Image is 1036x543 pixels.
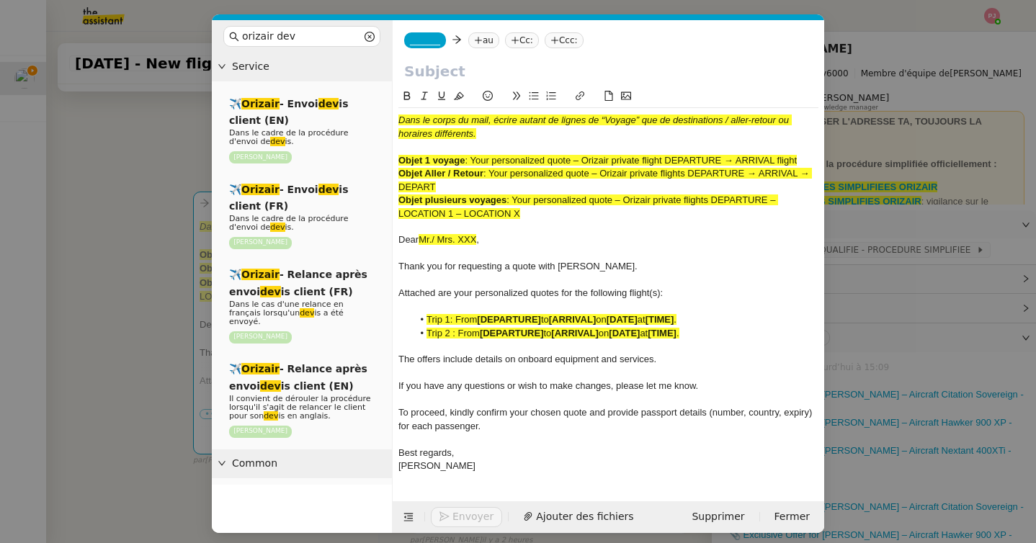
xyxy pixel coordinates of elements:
button: Supprimer [683,507,753,527]
span: : Your personalized quote – Orizair private flights DEPARTURE → ARRIVAL → DEPART [398,168,812,192]
span: ✈️ - Envoi is client (FR) [229,184,348,212]
span: The offers include details on onboard equipment and services. [398,354,656,364]
nz-tag: Cc: [505,32,539,48]
em: dev [260,286,281,297]
span: at [640,328,648,338]
em: dev [300,308,314,318]
em: Orizair [241,184,280,195]
span: To proceed, kindly confirm your chosen quote and provide passport details (number, country, expir... [398,407,815,431]
button: Ajouter des fichiers [514,507,642,527]
span: Dans le cadre de la procédure d'envoi de is. [229,214,348,232]
em: Dans le corps du mail, écrire autant de lignes de “Voyage” que de destinations / aller-retour ou ... [398,115,792,138]
em: dev [270,223,285,232]
span: to [544,328,552,338]
span: Fermer [774,508,810,525]
span: : Your personalized quote – Orizair private flights DEPARTURE – LOCATION 1 – LOCATION X [398,194,778,218]
span: ✈️ - Relance après envoi is client (FR) [229,269,367,297]
nz-tag: au [468,32,499,48]
span: Common [232,455,386,472]
button: Fermer [766,507,818,527]
em: dev [260,380,281,392]
span: ✈️ - Envoi is client (EN) [229,98,348,126]
nz-tag: [PERSON_NAME] [229,151,292,163]
nz-tag: [PERSON_NAME] [229,237,292,249]
em: Orizair [241,269,280,280]
strong: [ARRIVAL] [551,328,598,338]
em: dev [318,98,339,109]
span: on [599,328,609,338]
strong: Objet Aller / Retour [398,168,483,179]
span: Trip 1: From [427,314,477,325]
span: Dans le cas d'une relance en français lorsqu'un is a été envoyé. [229,300,344,326]
span: , [476,234,479,245]
strong: Objet 1 voyage [398,155,465,166]
span: Dans le cadre de la procédure d'envoi de is. [229,128,348,146]
strong: [DATE] [607,314,638,325]
div: Common [212,449,392,477]
nz-tag: [PERSON_NAME] [229,331,292,344]
strong: [DEPARTURE] [480,328,544,338]
span: Supprimer [692,508,744,525]
span: ✈️ - Relance après envoi is client (EN) [229,363,367,391]
strong: [TIME] [648,328,676,338]
input: Subject [404,60,813,82]
span: Service [232,58,386,75]
span: on [596,314,606,325]
span: [PERSON_NAME] [398,460,475,471]
strong: [DATE] [609,328,640,338]
div: Service [212,53,392,81]
strong: [ARRIVAL] [549,314,596,325]
strong: [TIME] [646,314,674,325]
strong: Objet plusieurs voyages [398,194,506,205]
nz-tag: [PERSON_NAME] [229,426,292,438]
span: Dear [398,234,419,245]
span: . [674,314,676,325]
span: at [638,314,646,325]
nz-tag: Ccc: [545,32,584,48]
span: If you have any questions or wish to make changes, please let me know. [398,380,698,391]
span: Trip 2 : From [427,328,480,338]
span: . [676,328,679,338]
button: Envoyer [431,507,502,527]
span: Thank you for requesting a quote with [PERSON_NAME]. [398,261,638,271]
span: to [541,314,549,325]
strong: [DEPARTURE] [477,314,541,325]
span: Best regards, [398,447,454,458]
span: _______ [410,35,440,45]
span: Ajouter des fichiers [536,508,633,525]
input: Templates [242,28,362,45]
span: Attached are your personalized quotes for the following flight(s): [398,287,663,298]
em: dev [264,411,278,421]
span: Mr./ Mrs. XXX [419,234,476,245]
em: dev [270,137,285,146]
em: Orizair [241,98,280,109]
em: dev [318,184,339,195]
span: Il convient de dérouler la procédure lorsqu'il s'agit de relancer le client pour son is en anglais. [229,394,371,421]
span: : Your personalized quote – Orizair private flight DEPARTURE → ARRIVAL flight [465,155,797,166]
em: Orizair [241,363,280,374]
